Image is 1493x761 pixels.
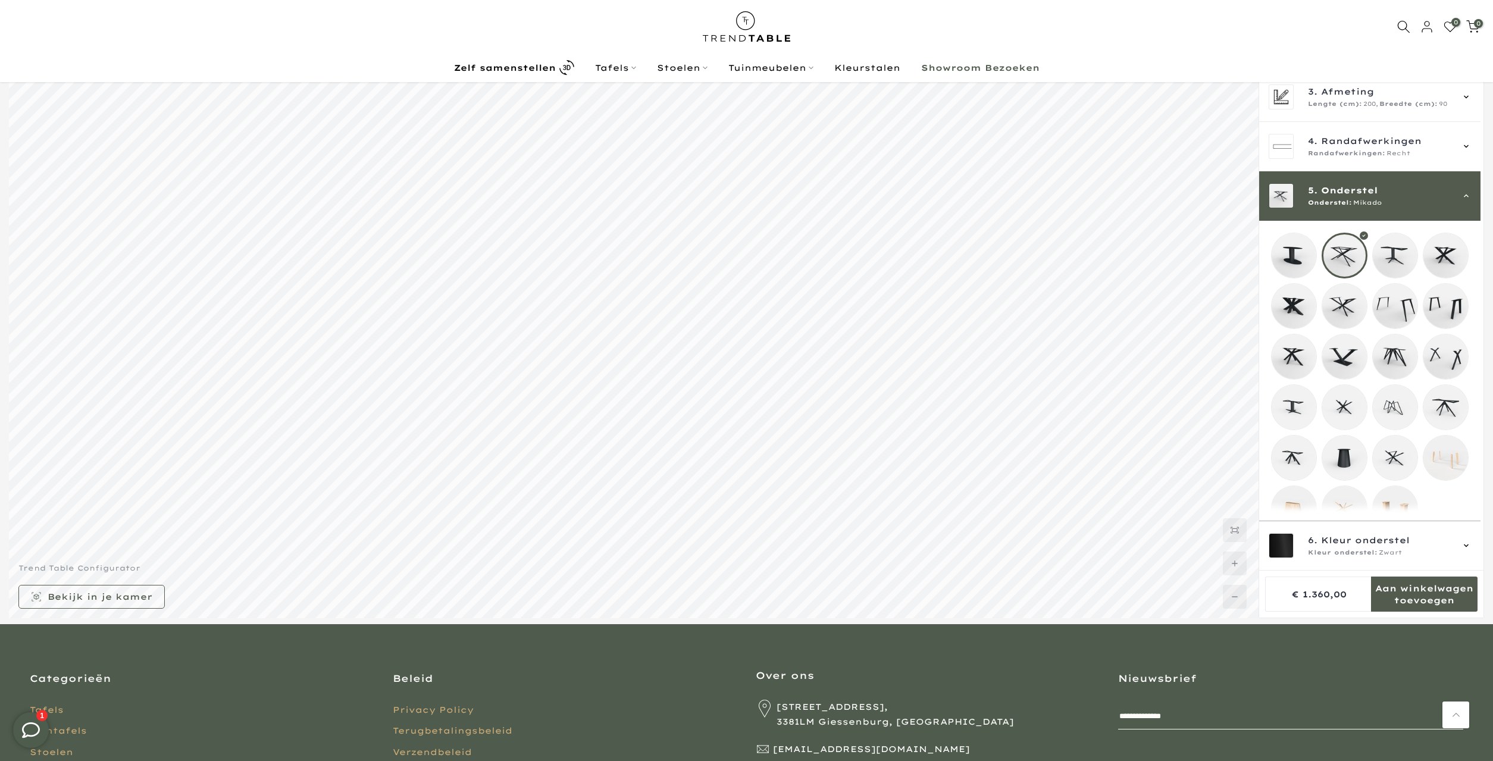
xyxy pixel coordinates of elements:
h3: Nieuwsbrief [1118,672,1463,685]
h3: Over ons [756,669,1101,682]
h3: Beleid [393,672,738,685]
iframe: toggle-frame [1,700,61,760]
a: Privacy Policy [393,704,474,715]
span: [EMAIL_ADDRESS][DOMAIN_NAME] [773,742,970,757]
a: Terug naar boven [1442,702,1469,728]
a: Verzendbeleid [393,747,472,757]
a: Terugbetalingsbeleid [393,725,512,736]
b: Showroom Bezoeken [921,64,1040,72]
a: Kleurstalen [824,61,910,75]
a: 0 [1466,20,1479,33]
a: Stoelen [646,61,718,75]
h3: Categorieën [30,672,375,685]
span: [STREET_ADDRESS], 3381LM Giessenburg, [GEOGRAPHIC_DATA] [777,700,1014,729]
a: Showroom Bezoeken [910,61,1050,75]
b: Zelf samenstellen [454,64,556,72]
a: Zelf samenstellen [443,58,584,79]
a: Tafels [584,61,646,75]
span: 0 [1451,17,1460,26]
button: Inschrijven [1438,704,1462,728]
span: Inschrijven [1438,709,1462,723]
span: 0 [1474,19,1483,28]
a: 0 [1444,20,1457,33]
a: Tuinmeubelen [718,61,824,75]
